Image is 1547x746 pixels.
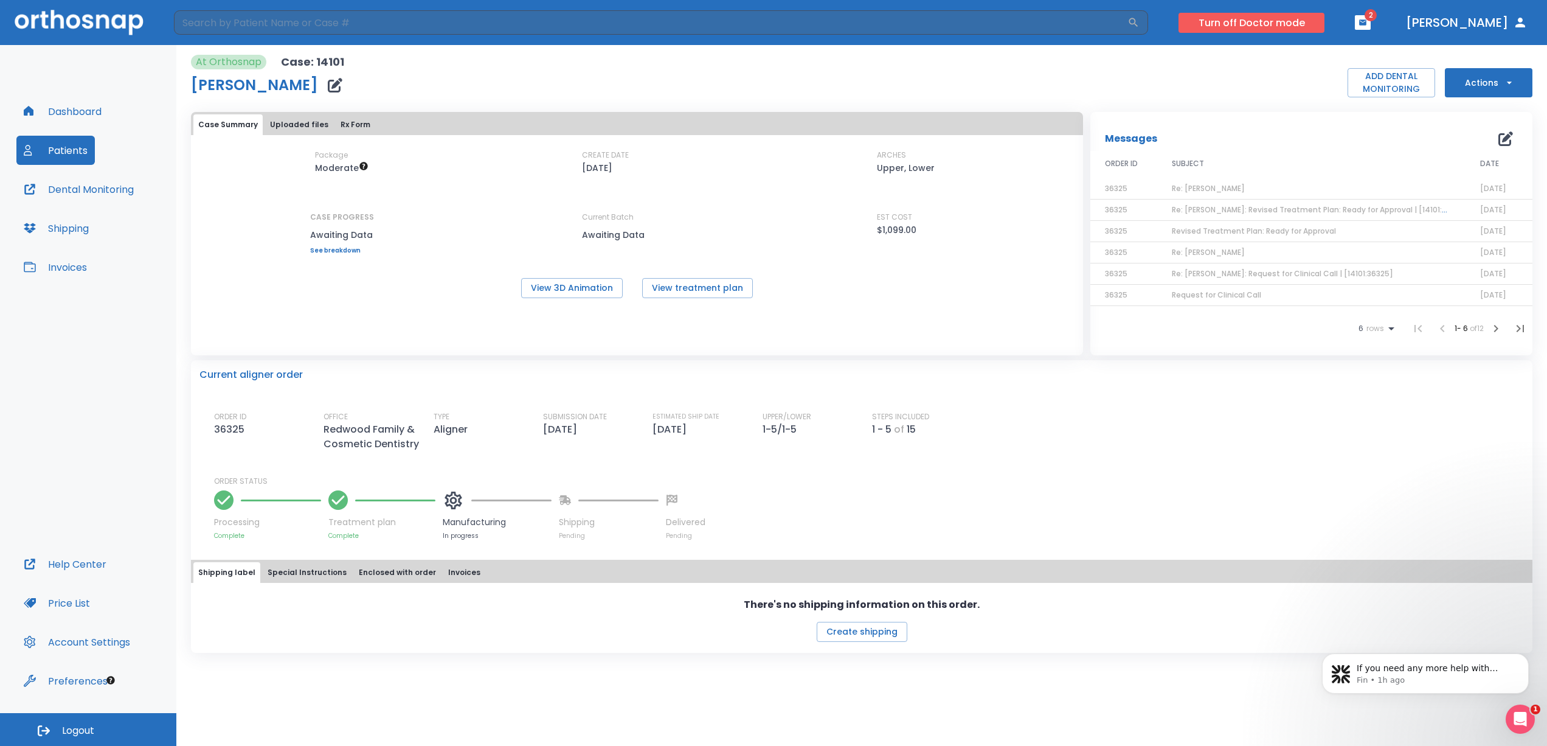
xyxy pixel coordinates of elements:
[263,562,351,583] button: Special Instructions
[443,516,552,529] p: Manufacturing
[1401,12,1532,33] button: [PERSON_NAME]
[521,278,623,298] button: View 3D Animation
[1105,158,1138,169] span: ORDER ID
[315,150,348,161] p: Package
[310,212,374,223] p: CASE PROGRESS
[265,114,333,135] button: Uploaded files
[1363,324,1384,333] span: rows
[1506,705,1535,734] iframe: Intercom live chat
[1480,268,1506,279] span: [DATE]
[1172,226,1336,236] span: Revised Treatment Plan: Ready for Approval
[62,724,94,737] span: Logout
[582,161,612,175] p: [DATE]
[16,175,141,204] a: Dental Monitoring
[310,247,374,254] a: See breakdown
[543,422,582,437] p: [DATE]
[1172,183,1245,193] span: Re: [PERSON_NAME]
[877,212,912,223] p: EST COST
[16,97,109,126] button: Dashboard
[214,516,321,529] p: Processing
[105,675,116,686] div: Tooltip anchor
[559,531,659,540] p: Pending
[1105,226,1127,236] span: 36325
[16,549,114,579] button: Help Center
[1455,323,1470,333] span: 1 - 6
[281,55,344,69] p: Case: 14101
[193,562,1530,583] div: tabs
[1480,183,1506,193] span: [DATE]
[336,114,375,135] button: Rx Form
[763,422,801,437] p: 1-5/1-5
[872,422,891,437] p: 1 - 5
[16,136,95,165] button: Patients
[582,212,691,223] p: Current Batch
[877,150,906,161] p: ARCHES
[877,223,916,237] p: $1,099.00
[1172,247,1245,257] span: Re: [PERSON_NAME]
[214,411,246,422] p: ORDER ID
[1105,268,1127,279] span: 36325
[16,214,96,243] button: Shipping
[1105,290,1127,300] span: 36325
[652,422,691,437] p: [DATE]
[907,422,916,437] p: 15
[1105,131,1157,146] p: Messages
[582,228,691,242] p: Awaiting Data
[214,531,321,540] p: Complete
[872,411,929,422] p: STEPS INCLUDED
[324,422,427,451] p: Redwood Family & Cosmetic Dentistry
[1531,705,1540,714] span: 1
[214,476,1524,487] p: ORDER STATUS
[1304,628,1547,713] iframe: Intercom notifications message
[1348,68,1435,97] button: ADD DENTAL MONITORING
[1172,204,1468,215] span: Re: [PERSON_NAME]: Revised Treatment Plan: Ready for Approval | [14101:36325]
[763,411,811,422] p: UPPER/LOWER
[310,228,374,242] p: Awaiting Data
[193,562,260,583] button: Shipping label
[1480,158,1499,169] span: DATE
[1480,204,1506,215] span: [DATE]
[642,278,753,298] button: View treatment plan
[1358,324,1363,333] span: 6
[559,516,659,529] p: Shipping
[1172,290,1261,300] span: Request for Clinical Call
[543,411,607,422] p: SUBMISSION DATE
[582,150,629,161] p: CREATE DATE
[1480,226,1506,236] span: [DATE]
[1480,290,1506,300] span: [DATE]
[744,598,980,612] p: There's no shipping information on this order.
[16,627,137,657] button: Account Settings
[817,622,907,642] button: Create shipping
[16,588,97,618] button: Price List
[354,562,441,583] button: Enclosed with order
[877,161,935,175] p: Upper, Lower
[16,666,115,695] button: Preferences
[1172,268,1393,279] span: Re: [PERSON_NAME]: Request for Clinical Call | [14101:36325]
[328,531,435,540] p: Complete
[1470,323,1484,333] span: of 12
[196,55,261,69] p: At Orthosnap
[1105,183,1127,193] span: 36325
[666,531,705,540] p: Pending
[16,253,94,282] button: Invoices
[324,411,348,422] p: OFFICE
[443,531,552,540] p: In progress
[434,411,449,422] p: TYPE
[1480,247,1506,257] span: [DATE]
[193,114,263,135] button: Case Summary
[193,114,1081,135] div: tabs
[1172,158,1204,169] span: SUBJECT
[652,411,719,422] p: ESTIMATED SHIP DATE
[328,516,435,529] p: Treatment plan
